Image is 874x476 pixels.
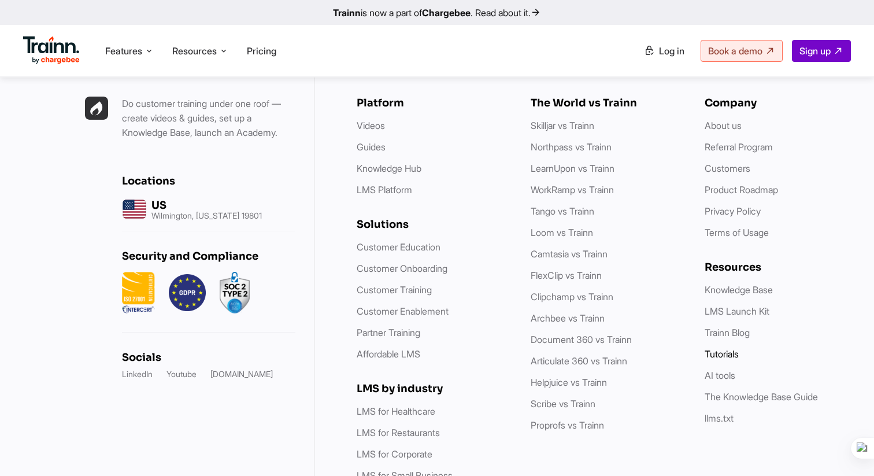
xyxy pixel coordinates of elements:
[531,334,632,345] a: Document 360 vs Trainn
[705,97,856,109] h6: Company
[122,175,295,187] h6: Locations
[531,291,613,302] a: Clipchamp vs Trainn
[122,272,155,313] img: ISO
[357,241,440,253] a: Customer Education
[705,327,750,338] a: Trainn Blog
[637,40,691,61] a: Log in
[122,351,295,364] h6: Socials
[531,120,594,131] a: Skilljar vs Trainn
[531,163,614,174] a: LearnUpon vs Trainn
[166,368,197,380] a: Youtube
[531,312,605,324] a: Archbee vs Trainn
[705,412,734,424] a: llms.txt
[531,248,608,260] a: Camtasia vs Trainn
[705,284,773,296] a: Knowledge Base
[220,272,250,313] img: soc2
[357,405,435,417] a: LMS for Healthcare
[122,368,153,380] a: LinkedIn
[705,120,742,131] a: About us
[357,448,432,460] a: LMS for Corporate
[705,370,735,381] a: AI tools
[357,382,508,395] h6: LMS by industry
[705,261,856,274] h6: Resources
[531,270,602,281] a: FlexClip vs Trainn
[816,420,874,476] iframe: Chat Widget
[705,305,769,317] a: LMS Launch Kit
[792,40,851,62] a: Sign up
[122,97,295,140] p: Do customer training under one roof — create videos & guides, set up a Knowledge Base, launch an ...
[247,45,276,57] a: Pricing
[105,45,142,57] span: Features
[531,97,682,109] h6: The World vs Trainn
[357,305,449,317] a: Customer Enablement
[122,197,147,222] img: us headquarters
[357,163,421,174] a: Knowledge Hub
[172,45,217,57] span: Resources
[705,163,750,174] a: Customers
[705,227,769,238] a: Terms of Usage
[357,348,420,360] a: Affordable LMS
[357,120,385,131] a: Videos
[357,141,386,153] a: Guides
[169,272,206,313] img: GDPR.png
[531,227,593,238] a: Loom vs Trainn
[705,391,818,403] a: The Knowledge Base Guide
[705,205,761,217] a: Privacy Policy
[531,398,595,409] a: Scribe vs Trainn
[357,427,440,438] a: LMS for Restaurants
[708,45,762,57] span: Book a demo
[531,355,627,367] a: Articulate 360 vs Trainn
[799,45,831,57] span: Sign up
[357,263,447,274] a: Customer Onboarding
[531,141,612,153] a: Northpass vs Trainn
[659,45,684,57] span: Log in
[85,97,108,120] img: Trainn | everything under one roof
[357,327,420,338] a: Partner Training
[122,250,295,263] h6: Security and Compliance
[357,97,508,109] h6: Platform
[531,205,594,217] a: Tango vs Trainn
[705,141,773,153] a: Referral Program
[357,184,412,195] a: LMS Platform
[705,184,778,195] a: Product Roadmap
[531,377,607,388] a: Helpjuice vs Trainn
[333,7,361,19] b: Trainn
[701,40,783,62] a: Book a demo
[422,7,471,19] b: Chargebee
[705,348,739,360] a: Tutorials
[210,368,273,380] a: [DOMAIN_NAME]
[23,36,80,64] img: Trainn Logo
[151,199,262,212] h6: US
[357,218,508,231] h6: Solutions
[531,184,614,195] a: WorkRamp vs Trainn
[531,419,604,431] a: Proprofs vs Trainn
[151,212,262,220] p: Wilmington, [US_STATE] 19801
[357,284,432,296] a: Customer Training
